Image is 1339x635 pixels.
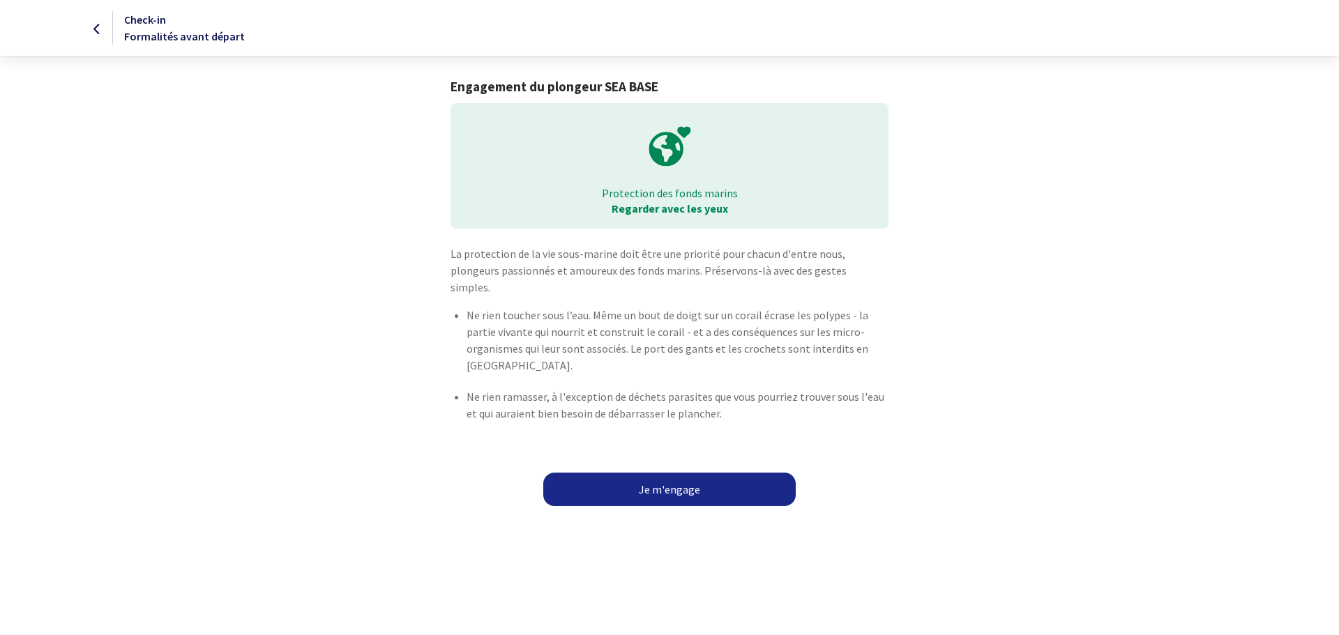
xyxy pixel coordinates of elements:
span: Check-in Formalités avant départ [124,13,245,43]
p: La protection de la vie sous-marine doit être une priorité pour chacun d'entre nous, plongeurs pa... [451,245,888,296]
p: Ne rien toucher sous l’eau. Même un bout de doigt sur un corail écrase les polypes - la partie vi... [467,307,888,374]
p: Ne rien ramasser, à l'exception de déchets parasites que vous pourriez trouver sous l'eau et qui ... [467,388,888,422]
strong: Regarder avec les yeux [612,201,728,215]
a: Je m'engage [543,473,796,506]
p: Protection des fonds marins [460,185,878,201]
h1: Engagement du plongeur SEA BASE [451,79,888,95]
